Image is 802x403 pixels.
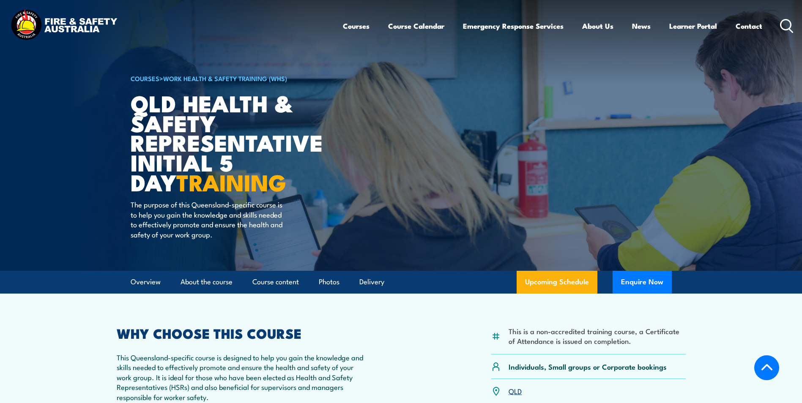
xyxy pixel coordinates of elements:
a: Emergency Response Services [463,15,564,37]
a: Course content [252,271,299,293]
a: News [632,15,651,37]
a: Contact [736,15,762,37]
button: Enquire Now [613,271,672,294]
p: This Queensland-specific course is designed to help you gain the knowledge and skills needed to e... [117,352,364,402]
a: Course Calendar [388,15,444,37]
a: Photos [319,271,339,293]
a: Work Health & Safety Training (WHS) [163,74,287,83]
p: The purpose of this Queensland-specific course is to help you gain the knowledge and skills neede... [131,199,285,239]
a: Courses [343,15,370,37]
a: Upcoming Schedule [517,271,597,294]
a: Delivery [359,271,384,293]
strong: TRAINING [176,164,286,199]
a: About the course [181,271,233,293]
li: This is a non-accredited training course, a Certificate of Attendance is issued on completion. [509,326,686,346]
a: QLD [509,386,522,396]
a: Learner Portal [669,15,717,37]
h1: QLD Health & Safety Representative Initial 5 Day [131,93,339,192]
a: COURSES [131,74,159,83]
h6: > [131,73,339,83]
a: Overview [131,271,161,293]
h2: WHY CHOOSE THIS COURSE [117,327,364,339]
p: Individuals, Small groups or Corporate bookings [509,362,667,371]
a: About Us [582,15,613,37]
